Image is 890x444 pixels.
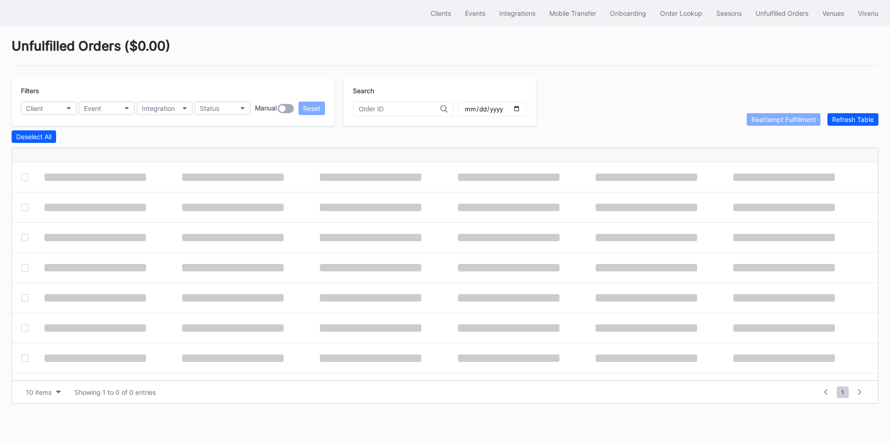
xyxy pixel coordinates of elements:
button: Client [21,102,76,115]
button: Unfulfilled Orders [749,5,815,22]
div: Event [84,104,101,112]
button: Events [458,5,492,22]
div: Mobile Transfer [549,9,596,17]
button: Vivenu [851,5,885,22]
div: Venues [822,9,844,17]
div: Order Lookup [660,9,702,17]
div: Events [465,9,485,17]
input: Order ID [359,105,440,113]
div: Unfulfilled Orders [756,9,808,17]
div: Showing 1 to 0 of 0 entries [75,388,156,396]
button: Venues [815,5,851,22]
button: Event [79,102,134,115]
button: Refresh Table [827,113,878,126]
button: 10 items [21,386,65,399]
button: Integration [137,102,192,115]
div: Filters [21,87,325,95]
div: Seasons [716,9,742,17]
span: 1 [837,386,849,398]
div: Refresh Table [832,116,874,123]
div: Reset [303,104,320,112]
div: Unfulfilled Orders ( $0.00 ) [12,38,878,66]
div: Manual [255,104,277,113]
button: Status [195,102,250,115]
div: Deselect All [16,133,51,141]
div: Client [26,104,43,112]
div: Reattempt Fulfillment [751,116,816,123]
button: Seasons [709,5,749,22]
div: Clients [431,9,451,17]
button: Deselect All [12,130,56,143]
button: Integrations [492,5,542,22]
button: Reset [299,102,325,115]
button: Order Lookup [653,5,709,22]
button: Clients [424,5,458,22]
button: Reattempt Fulfillment [747,113,820,126]
button: Mobile Transfer [542,5,603,22]
button: Onboarding [603,5,653,22]
div: Integration [142,104,175,112]
div: Search [353,87,527,95]
div: 10 items [26,388,51,396]
div: Onboarding [610,9,646,17]
div: Vivenu [858,9,878,17]
div: Integrations [499,9,535,17]
div: Status [200,104,219,112]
